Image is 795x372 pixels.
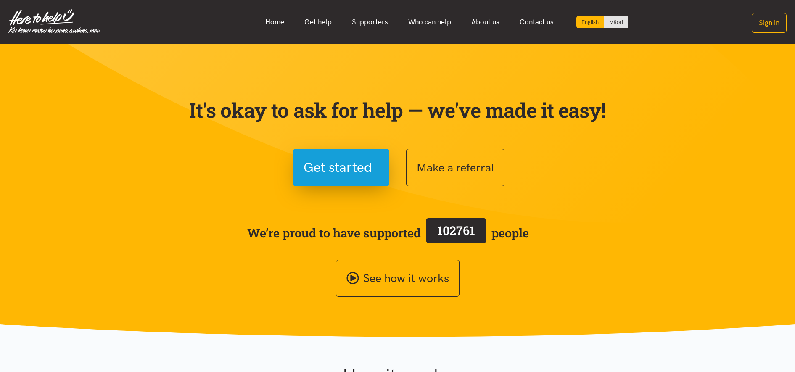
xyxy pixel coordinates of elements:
button: Get started [293,149,389,186]
a: Switch to Te Reo Māori [604,16,628,28]
a: Contact us [510,13,564,31]
div: Current language [576,16,604,28]
a: Get help [294,13,342,31]
img: Home [8,9,100,34]
div: Language toggle [576,16,629,28]
a: Supporters [342,13,398,31]
a: About us [461,13,510,31]
a: Who can help [398,13,461,31]
span: We’re proud to have supported people [247,216,529,249]
p: It's okay to ask for help — we've made it easy! [188,98,608,122]
button: Sign in [752,13,787,33]
span: Get started [304,157,372,178]
a: Home [255,13,294,31]
a: See how it works [336,260,460,297]
a: 102761 [421,216,491,249]
span: 102761 [437,222,475,238]
button: Make a referral [406,149,504,186]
